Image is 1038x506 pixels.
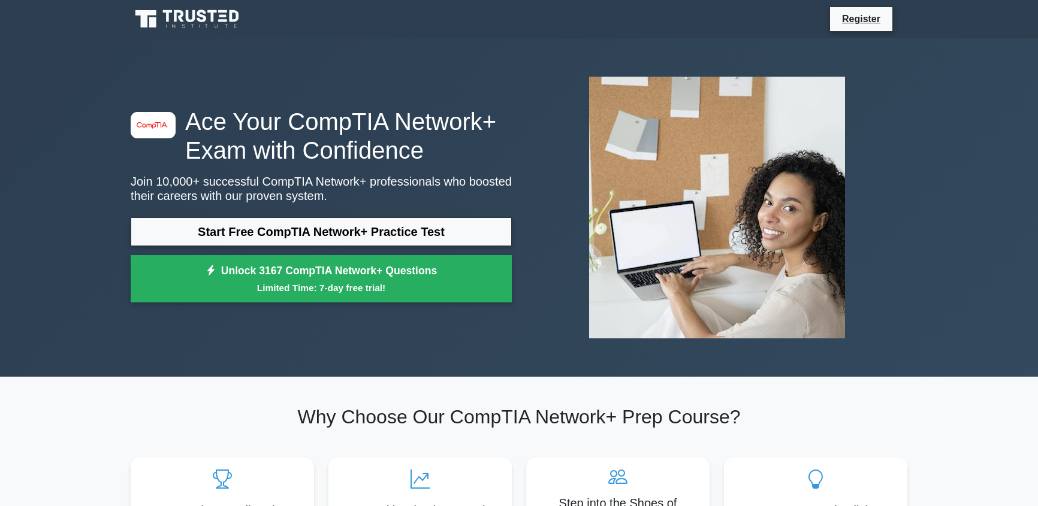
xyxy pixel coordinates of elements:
small: Limited Time: 7-day free trial! [146,281,497,295]
h1: Ace Your CompTIA Network+ Exam with Confidence [131,107,512,165]
a: Unlock 3167 CompTIA Network+ QuestionsLimited Time: 7-day free trial! [131,255,512,303]
a: Start Free CompTIA Network+ Practice Test [131,217,512,246]
h2: Why Choose Our CompTIA Network+ Prep Course? [131,405,907,428]
p: Join 10,000+ successful CompTIA Network+ professionals who boosted their careers with our proven ... [131,174,512,203]
a: Register [835,11,888,26]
